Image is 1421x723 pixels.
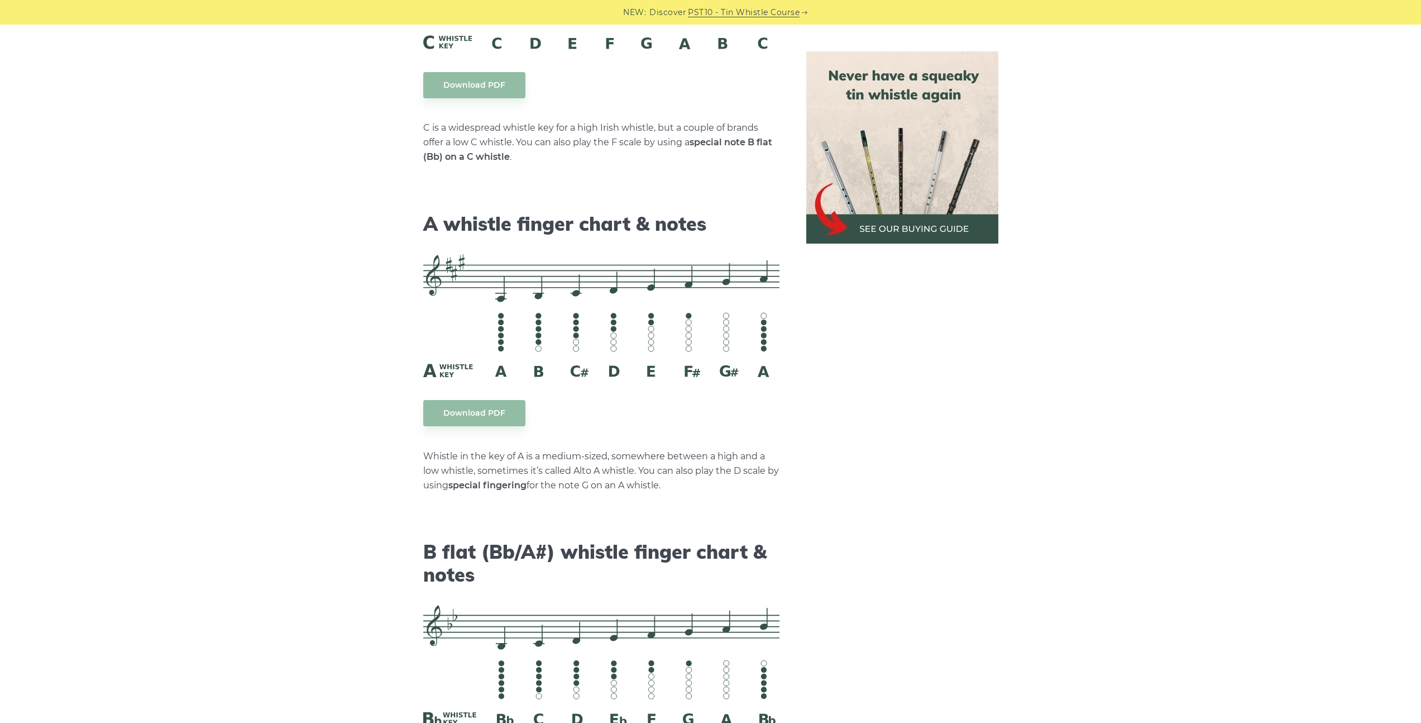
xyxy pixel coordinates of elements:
img: tin whistle buying guide [806,51,998,244]
a: Download PDF [423,72,525,98]
p: Whistle in the key of A is a medium-sized, somewhere between a high and a low whistle, sometimes ... [423,449,779,493]
span: NEW: [623,6,646,19]
a: PST10 - Tin Whistle Course [688,6,800,19]
h2: B flat (Bb/A#) whistle finger chart & notes [423,541,779,587]
span: Discover [649,6,686,19]
a: Download PDF [423,400,525,426]
h2: A whistle finger chart & notes [423,213,779,236]
p: C is a widespread whistle key for a high Irish whistle, but a couple of brands offer a low C whis... [423,121,779,164]
img: A Whistle Fingering Chart And Notes [423,254,779,377]
strong: special fingering [448,480,527,491]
